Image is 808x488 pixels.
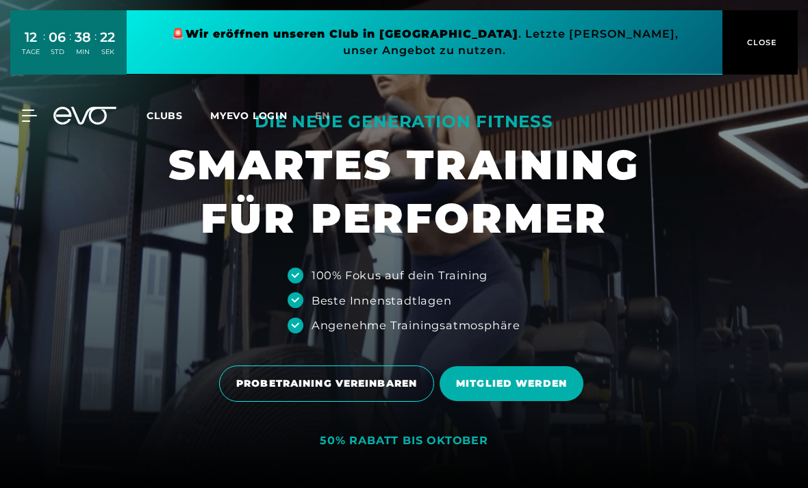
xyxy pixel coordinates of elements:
[722,10,798,75] button: CLOSE
[315,110,330,122] span: en
[69,29,71,65] div: :
[744,36,777,49] span: CLOSE
[94,29,97,65] div: :
[320,434,488,448] div: 50% RABATT BIS OKTOBER
[168,138,640,245] h1: SMARTES TRAINING FÜR PERFORMER
[312,317,520,333] div: Angenehme Trainingsatmosphäre
[43,29,45,65] div: :
[49,47,66,57] div: STD
[312,292,452,309] div: Beste Innenstadtlagen
[147,110,183,122] span: Clubs
[456,376,567,391] span: MITGLIED WERDEN
[100,47,115,57] div: SEK
[75,47,91,57] div: MIN
[49,27,66,47] div: 06
[219,355,440,412] a: PROBETRAINING VEREINBAREN
[100,27,115,47] div: 22
[315,108,346,124] a: en
[22,47,40,57] div: TAGE
[210,110,288,122] a: MYEVO LOGIN
[75,27,91,47] div: 38
[22,27,40,47] div: 12
[440,356,589,411] a: MITGLIED WERDEN
[312,267,488,283] div: 100% Fokus auf dein Training
[236,376,417,391] span: PROBETRAINING VEREINBAREN
[147,109,210,122] a: Clubs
